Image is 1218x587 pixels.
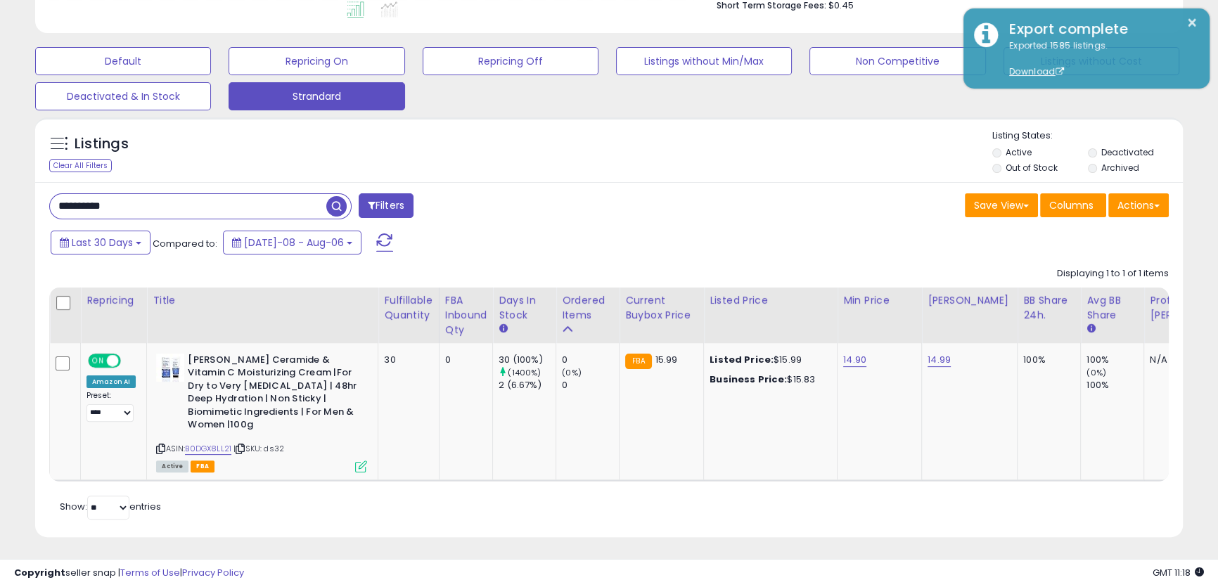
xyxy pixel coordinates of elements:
[89,354,107,366] span: ON
[1101,146,1154,158] label: Deactivated
[35,82,211,110] button: Deactivated & In Stock
[999,39,1199,79] div: Exported 1585 listings.
[1040,193,1106,217] button: Columns
[1086,323,1095,335] small: Avg BB Share.
[119,354,141,366] span: OFF
[809,47,985,75] button: Non Competitive
[1009,65,1064,77] a: Download
[1023,293,1075,323] div: BB Share 24h.
[1101,162,1139,174] label: Archived
[60,500,161,513] span: Show: entries
[655,353,678,366] span: 15.99
[233,443,284,454] span: | SKU: ds32
[153,237,217,250] span: Compared to:
[185,443,231,455] a: B0DGX8LL21
[229,47,404,75] button: Repricing On
[1006,146,1032,158] label: Active
[843,353,866,367] a: 14.90
[1086,379,1143,392] div: 100%
[1086,367,1106,378] small: (0%)
[992,129,1183,143] p: Listing States:
[928,293,1011,308] div: [PERSON_NAME]
[499,323,507,335] small: Days In Stock.
[1086,354,1143,366] div: 100%
[562,367,582,378] small: (0%)
[562,379,619,392] div: 0
[14,566,65,579] strong: Copyright
[182,566,244,579] a: Privacy Policy
[223,231,361,254] button: [DATE]-08 - Aug-06
[710,373,787,386] b: Business Price:
[156,354,184,382] img: 412MIuM3FYL._SL40_.jpg
[49,159,112,172] div: Clear All Filters
[35,47,211,75] button: Default
[359,193,414,218] button: Filters
[499,379,556,392] div: 2 (6.67%)
[616,47,792,75] button: Listings without Min/Max
[710,354,826,366] div: $15.99
[999,19,1199,39] div: Export complete
[120,566,180,579] a: Terms of Use
[86,391,136,422] div: Preset:
[156,460,188,472] span: All listings currently available for purchase on Amazon
[384,354,428,366] div: 30
[625,293,698,323] div: Current Buybox Price
[445,293,487,337] div: FBA inbound Qty
[445,354,482,366] div: 0
[86,293,141,308] div: Repricing
[1057,267,1169,280] div: Displaying 1 to 1 of 1 items
[156,354,367,471] div: ASIN:
[1006,162,1057,174] label: Out of Stock
[153,293,372,308] div: Title
[1153,566,1204,579] span: 2025-09-6 11:18 GMT
[75,134,129,154] h5: Listings
[14,567,244,580] div: seller snap | |
[1086,293,1138,323] div: Avg BB Share
[499,354,556,366] div: 30 (100%)
[710,353,774,366] b: Listed Price:
[423,47,598,75] button: Repricing Off
[562,293,613,323] div: Ordered Items
[965,193,1038,217] button: Save View
[72,236,133,250] span: Last 30 Days
[229,82,404,110] button: Strandard
[562,354,619,366] div: 0
[843,293,916,308] div: Min Price
[710,373,826,386] div: $15.83
[710,293,831,308] div: Listed Price
[1186,14,1198,32] button: ×
[625,354,651,369] small: FBA
[508,367,541,378] small: (1400%)
[86,375,136,388] div: Amazon AI
[1108,193,1169,217] button: Actions
[499,293,550,323] div: Days In Stock
[244,236,344,250] span: [DATE]-08 - Aug-06
[928,353,951,367] a: 14.99
[1049,198,1094,212] span: Columns
[191,460,214,472] span: FBA
[188,354,359,435] b: [PERSON_NAME] Ceramide & Vitamin C Moisturizing Cream |For Dry to Very [MEDICAL_DATA] | 48hr Deep...
[1023,354,1070,366] div: 100%
[384,293,432,323] div: Fulfillable Quantity
[51,231,150,254] button: Last 30 Days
